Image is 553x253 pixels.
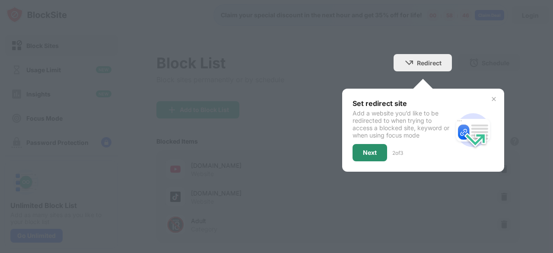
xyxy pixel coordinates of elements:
img: redirect.svg [452,109,494,151]
div: 2 of 3 [392,150,403,156]
div: Add a website you’d like to be redirected to when trying to access a blocked site, keyword or whe... [353,109,452,139]
div: Set redirect site [353,99,452,108]
div: Redirect [417,59,442,67]
img: x-button.svg [490,96,497,102]
div: Next [363,149,377,156]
